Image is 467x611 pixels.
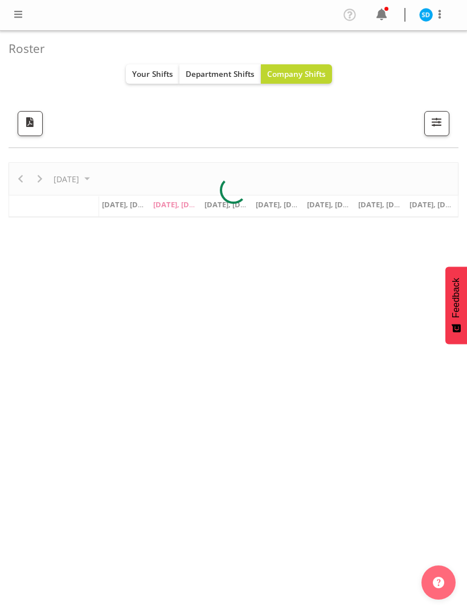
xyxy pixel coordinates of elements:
[261,64,332,84] button: Company Shifts
[9,42,449,55] h4: Roster
[451,278,461,318] span: Feedback
[433,577,444,588] img: help-xxl-2.png
[179,64,261,84] button: Department Shifts
[419,8,433,22] img: skylah-davidson11566.jpg
[267,68,326,79] span: Company Shifts
[132,68,173,79] span: Your Shifts
[126,64,179,84] button: Your Shifts
[424,111,449,136] button: Filter Shifts
[445,266,467,344] button: Feedback - Show survey
[186,68,255,79] span: Department Shifts
[18,111,43,136] button: Download a PDF of the roster according to the set date range.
